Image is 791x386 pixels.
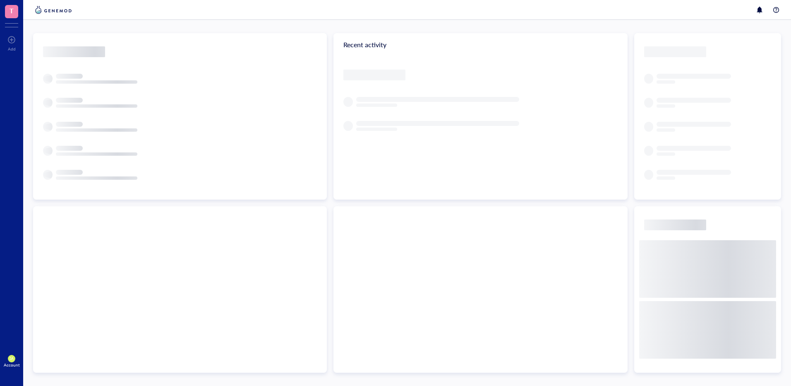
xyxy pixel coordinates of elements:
span: T [10,5,14,16]
img: genemod-logo [33,5,74,15]
div: Account [4,362,20,367]
div: Add [8,46,16,51]
span: SA [10,357,14,361]
div: Recent activity [333,33,627,56]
